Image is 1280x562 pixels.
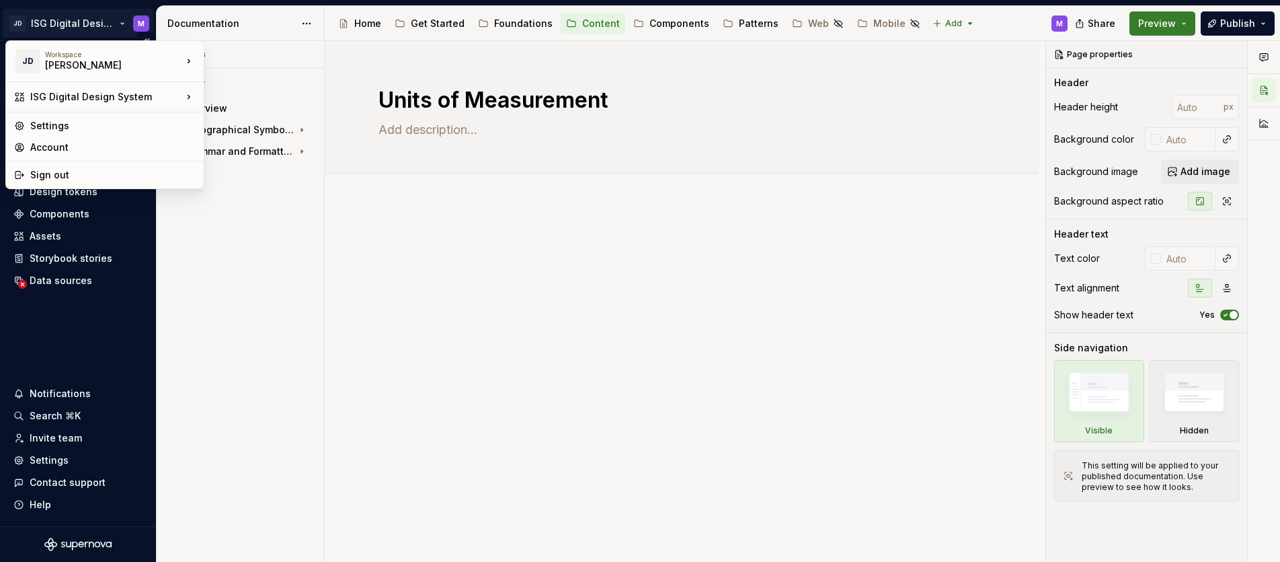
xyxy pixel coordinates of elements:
div: [PERSON_NAME] [45,59,159,72]
div: ISG Digital Design System [30,90,182,104]
div: JD [15,49,40,73]
div: Workspace [45,50,182,59]
div: Settings [30,119,196,133]
div: Sign out [30,168,196,182]
div: Account [30,141,196,154]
